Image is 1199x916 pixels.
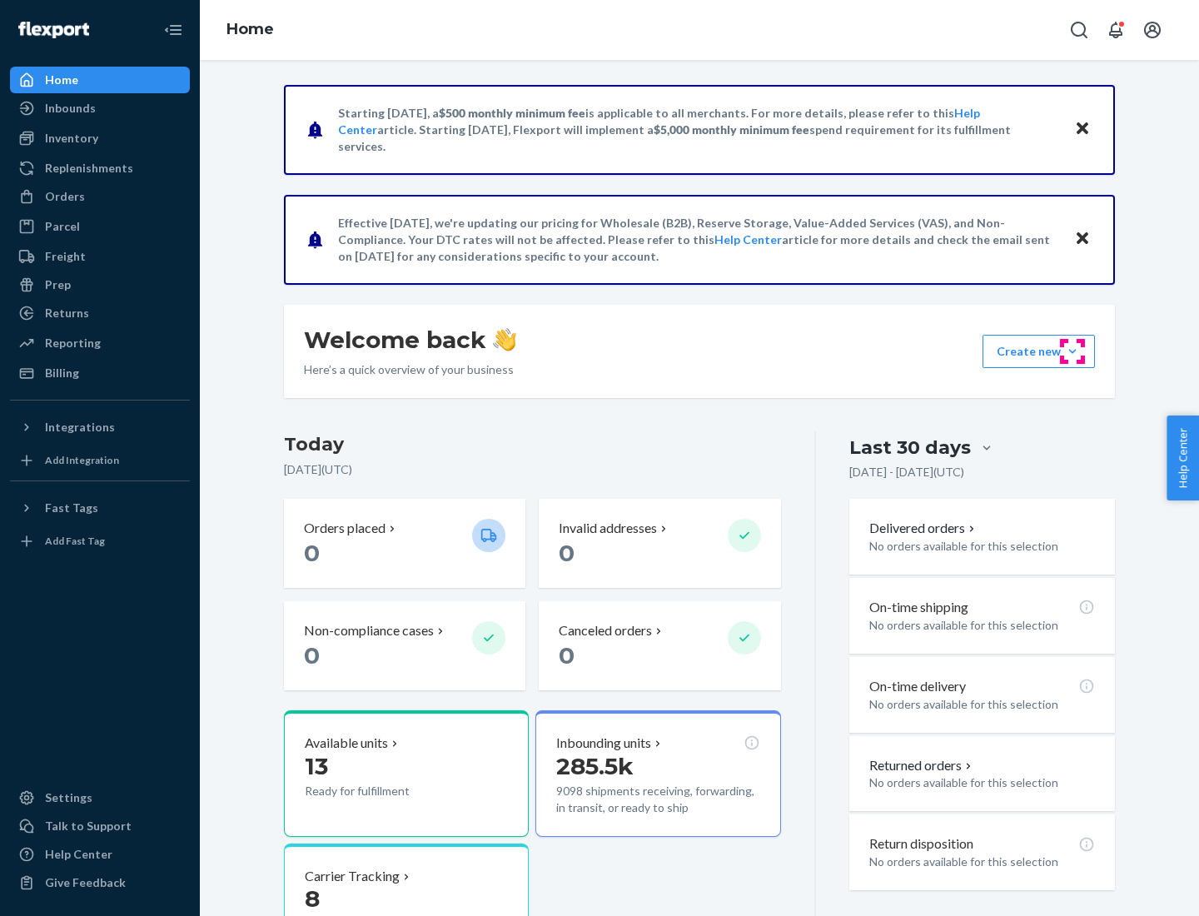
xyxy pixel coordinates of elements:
[535,710,780,837] button: Inbounding units285.5k9098 shipments receiving, forwarding, in transit, or ready to ship
[45,305,89,321] div: Returns
[10,869,190,896] button: Give Feedback
[284,601,525,690] button: Non-compliance cases 0
[10,125,190,152] a: Inventory
[45,218,80,235] div: Parcel
[45,160,133,177] div: Replenishments
[556,734,651,753] p: Inbounding units
[983,335,1095,368] button: Create new
[869,834,973,854] p: Return disposition
[305,867,400,886] p: Carrier Tracking
[869,756,975,775] button: Returned orders
[10,495,190,521] button: Fast Tags
[10,155,190,182] a: Replenishments
[304,641,320,670] span: 0
[10,330,190,356] a: Reporting
[1099,13,1132,47] button: Open notifications
[305,884,320,913] span: 8
[10,213,190,240] a: Parcel
[304,325,516,355] h1: Welcome back
[45,453,119,467] div: Add Integration
[493,328,516,351] img: hand-wave emoji
[304,621,434,640] p: Non-compliance cases
[45,365,79,381] div: Billing
[284,431,781,458] h3: Today
[338,215,1058,265] p: Effective [DATE], we're updating our pricing for Wholesale (B2B), Reserve Storage, Value-Added Se...
[539,601,780,690] button: Canceled orders 0
[45,874,126,891] div: Give Feedback
[304,361,516,378] p: Here’s a quick overview of your business
[45,276,71,293] div: Prep
[1072,117,1093,142] button: Close
[45,248,86,265] div: Freight
[869,677,966,696] p: On-time delivery
[45,500,98,516] div: Fast Tags
[869,854,1095,870] p: No orders available for this selection
[559,641,575,670] span: 0
[869,617,1095,634] p: No orders available for this selection
[45,419,115,436] div: Integrations
[45,100,96,117] div: Inbounds
[1072,227,1093,251] button: Close
[869,774,1095,791] p: No orders available for this selection
[304,519,386,538] p: Orders placed
[654,122,809,137] span: $5,000 monthly minimum fee
[45,818,132,834] div: Talk to Support
[10,813,190,839] a: Talk to Support
[10,67,190,93] a: Home
[10,271,190,298] a: Prep
[305,783,459,799] p: Ready for fulfillment
[284,499,525,588] button: Orders placed 0
[869,696,1095,713] p: No orders available for this selection
[10,784,190,811] a: Settings
[714,232,782,246] a: Help Center
[226,20,274,38] a: Home
[556,783,759,816] p: 9098 shipments receiving, forwarding, in transit, or ready to ship
[10,300,190,326] a: Returns
[45,846,112,863] div: Help Center
[869,598,968,617] p: On-time shipping
[45,789,92,806] div: Settings
[10,414,190,441] button: Integrations
[338,105,1058,155] p: Starting [DATE], a is applicable to all merchants. For more details, please refer to this article...
[556,752,634,780] span: 285.5k
[45,335,101,351] div: Reporting
[539,499,780,588] button: Invalid addresses 0
[45,72,78,88] div: Home
[10,243,190,270] a: Freight
[213,6,287,54] ol: breadcrumbs
[10,528,190,555] a: Add Fast Tag
[305,734,388,753] p: Available units
[849,435,971,460] div: Last 30 days
[869,519,978,538] button: Delivered orders
[10,183,190,210] a: Orders
[10,95,190,122] a: Inbounds
[304,539,320,567] span: 0
[45,130,98,147] div: Inventory
[439,106,585,120] span: $500 monthly minimum fee
[18,22,89,38] img: Flexport logo
[10,841,190,868] a: Help Center
[45,534,105,548] div: Add Fast Tag
[305,752,328,780] span: 13
[284,461,781,478] p: [DATE] ( UTC )
[1136,13,1169,47] button: Open account menu
[559,519,657,538] p: Invalid addresses
[284,710,529,837] button: Available units13Ready for fulfillment
[869,538,1095,555] p: No orders available for this selection
[849,464,964,480] p: [DATE] - [DATE] ( UTC )
[10,360,190,386] a: Billing
[1167,416,1199,500] button: Help Center
[45,188,85,205] div: Orders
[157,13,190,47] button: Close Navigation
[1062,13,1096,47] button: Open Search Box
[10,447,190,474] a: Add Integration
[559,539,575,567] span: 0
[559,621,652,640] p: Canceled orders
